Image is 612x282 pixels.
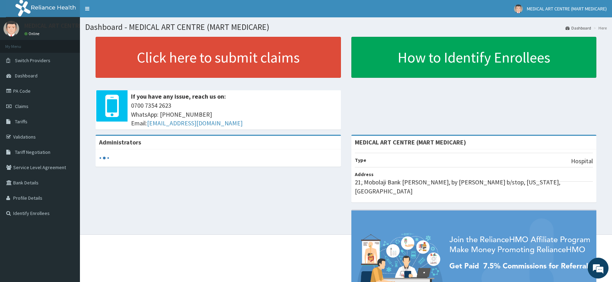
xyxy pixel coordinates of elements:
p: Hospital [571,157,593,166]
h1: Dashboard - MEDICAL ART CENTRE (MART MEDICARE) [85,23,607,32]
a: Click here to submit claims [96,37,341,78]
strong: MEDICAL ART CENTRE (MART MEDICARE) [355,138,466,146]
span: Switch Providers [15,57,50,64]
p: MEDICAL ART CENTRE (MART MEDICARE) [24,23,131,29]
span: 0700 7354 2623 WhatsApp: [PHONE_NUMBER] Email: [131,101,337,128]
a: Dashboard [565,25,591,31]
span: MEDICAL ART CENTRE (MART MEDICARE) [527,6,607,12]
img: User Image [3,21,19,36]
svg: audio-loading [99,153,109,163]
p: 21, Mobolaji Bank [PERSON_NAME], by [PERSON_NAME] b/stop, [US_STATE], [GEOGRAPHIC_DATA] [355,178,593,196]
span: Dashboard [15,73,38,79]
span: Tariff Negotiation [15,149,50,155]
span: Claims [15,103,28,109]
b: Administrators [99,138,141,146]
a: Online [24,31,41,36]
b: Address [355,171,374,177]
a: How to Identify Enrollees [351,37,597,78]
img: User Image [514,5,523,13]
a: [EMAIL_ADDRESS][DOMAIN_NAME] [147,119,243,127]
li: Here [592,25,607,31]
b: Type [355,157,366,163]
span: Tariffs [15,118,27,125]
b: If you have any issue, reach us on: [131,92,226,100]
